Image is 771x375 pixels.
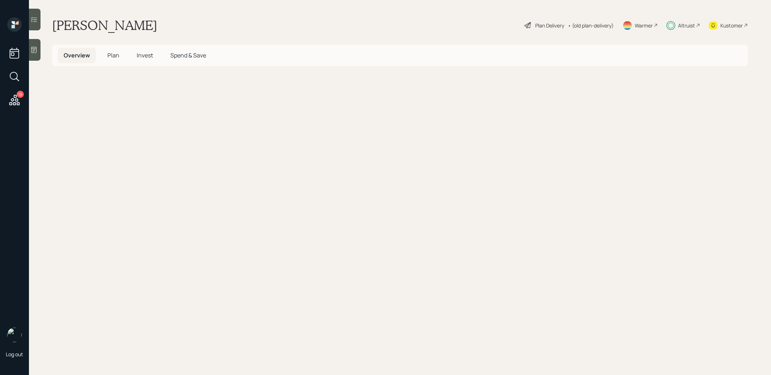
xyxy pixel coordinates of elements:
span: Spend & Save [170,51,206,59]
img: treva-nostdahl-headshot.png [7,328,22,342]
div: • (old plan-delivery) [568,22,614,29]
div: Kustomer [720,22,743,29]
span: Invest [137,51,153,59]
div: 19 [17,91,24,98]
div: Altruist [678,22,695,29]
div: Plan Delivery [535,22,564,29]
span: Overview [64,51,90,59]
span: Plan [107,51,119,59]
div: Log out [6,351,23,358]
div: Warmer [635,22,653,29]
h1: [PERSON_NAME] [52,17,157,33]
